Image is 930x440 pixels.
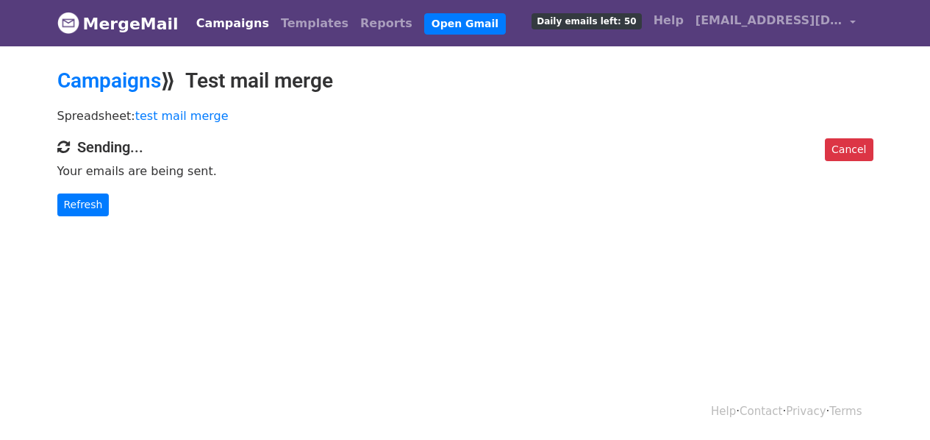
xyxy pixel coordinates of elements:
a: Daily emails left: 50 [526,6,647,35]
a: Open Gmail [424,13,506,35]
a: Cancel [825,138,873,161]
a: Contact [740,405,782,418]
a: Templates [275,9,354,38]
a: Terms [829,405,862,418]
p: Spreadsheet: [57,108,873,124]
a: MergeMail [57,8,179,39]
p: Your emails are being sent. [57,163,873,179]
a: Privacy [786,405,826,418]
span: [EMAIL_ADDRESS][DOMAIN_NAME] [695,12,843,29]
a: Help [711,405,736,418]
h2: ⟫ Test mail merge [57,68,873,93]
img: MergeMail logo [57,12,79,34]
a: Campaigns [57,68,161,93]
h4: Sending... [57,138,873,156]
a: Help [648,6,690,35]
span: Daily emails left: 50 [532,13,641,29]
a: [EMAIL_ADDRESS][DOMAIN_NAME] [690,6,862,40]
a: Campaigns [190,9,275,38]
a: test mail merge [135,109,229,123]
a: Reports [354,9,418,38]
a: Refresh [57,194,110,216]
